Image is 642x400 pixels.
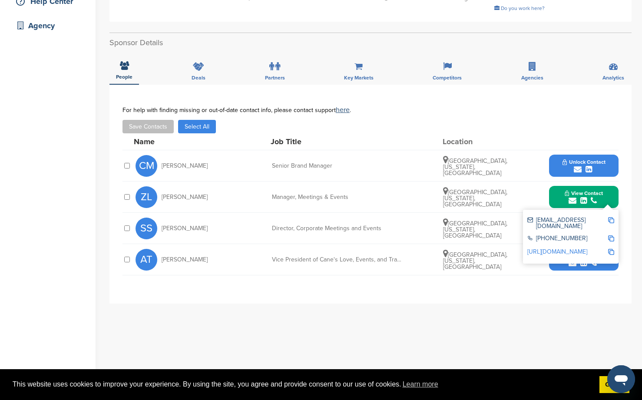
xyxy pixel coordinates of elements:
a: here [336,106,350,114]
span: Key Markets [344,75,374,80]
a: learn more about cookies [401,378,440,391]
span: Agencies [521,75,543,80]
div: [EMAIL_ADDRESS][DOMAIN_NAME] [527,217,608,229]
span: CM [136,155,157,177]
button: Select All [178,120,216,133]
span: AT [136,249,157,271]
span: People [116,74,132,79]
div: Job Title [271,138,401,145]
span: This website uses cookies to improve your experience. By using the site, you agree and provide co... [13,378,592,391]
div: Director, Corporate Meetings and Events [272,225,402,231]
div: Senior Brand Manager [272,163,402,169]
div: [PHONE_NUMBER] [527,235,608,243]
span: Deals [192,75,205,80]
button: View Contact [554,184,613,210]
span: [GEOGRAPHIC_DATA], [US_STATE], [GEOGRAPHIC_DATA] [443,188,507,208]
span: Analytics [602,75,624,80]
button: Unlock Contact [552,153,616,179]
span: [GEOGRAPHIC_DATA], [US_STATE], [GEOGRAPHIC_DATA] [443,220,507,239]
iframe: Button to launch messaging window [607,365,635,393]
div: Name [134,138,229,145]
a: Agency [9,16,87,36]
span: [GEOGRAPHIC_DATA], [US_STATE], [GEOGRAPHIC_DATA] [443,157,507,177]
a: [URL][DOMAIN_NAME] [527,248,587,255]
span: [GEOGRAPHIC_DATA], [US_STATE], [GEOGRAPHIC_DATA] [443,251,507,271]
button: Save Contacts [122,120,174,133]
h2: Sponsor Details [109,37,632,49]
span: [PERSON_NAME] [162,257,208,263]
a: Do you work here? [494,5,545,11]
div: Agency [13,18,87,33]
span: Competitors [433,75,462,80]
span: SS [136,218,157,239]
img: Copy [608,235,614,241]
span: Unlock Contact [563,159,606,165]
span: Do you work here? [501,5,545,11]
div: Location [443,138,508,145]
span: ZL [136,186,157,208]
div: Vice President of Cane's Love, Events, and Travel at Raising Cane's [272,257,402,263]
a: dismiss cookie message [599,376,629,393]
span: [PERSON_NAME] [162,225,208,231]
span: [PERSON_NAME] [162,163,208,169]
span: [PERSON_NAME] [162,194,208,200]
img: Copy [608,217,614,223]
img: Copy [608,249,614,255]
div: For help with finding missing or out-of-date contact info, please contact support . [122,106,619,113]
span: Partners [265,75,285,80]
span: View Contact [565,190,603,196]
div: Manager, Meetings & Events [272,194,402,200]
